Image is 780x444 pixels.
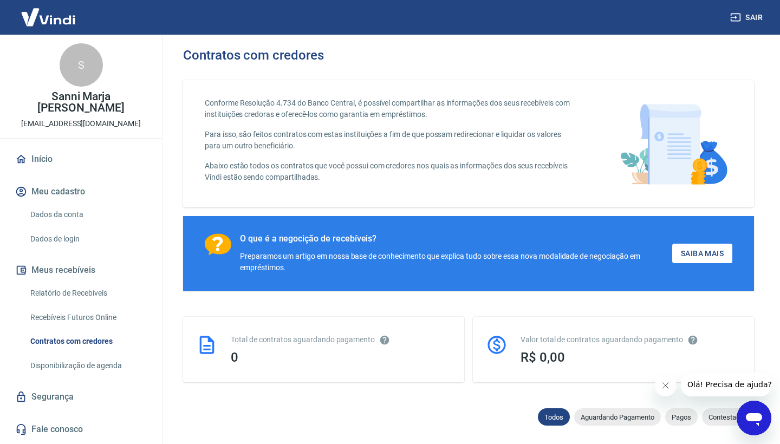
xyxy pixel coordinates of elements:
[702,413,754,421] span: Contestados
[672,244,732,264] a: Saiba Mais
[231,334,451,345] div: Total de contratos aguardando pagamento
[240,233,672,244] div: O que é a negocição de recebíveis?
[687,335,698,345] svg: O valor comprometido não se refere a pagamentos pendentes na Vindi e sim como garantia a outras i...
[26,228,149,250] a: Dados de login
[205,160,574,183] p: Abaixo estão todos os contratos que você possui com credores nos quais as informações dos seus re...
[60,43,103,87] div: S
[231,350,451,365] div: 0
[521,350,565,365] span: R$ 0,00
[205,129,574,152] p: Para isso, são feitos contratos com estas instituições a fim de que possam redirecionar e liquida...
[702,408,754,426] div: Contestados
[26,204,149,226] a: Dados da conta
[9,91,153,114] p: Sanni Marja [PERSON_NAME]
[21,118,141,129] p: [EMAIL_ADDRESS][DOMAIN_NAME]
[26,306,149,329] a: Recebíveis Futuros Online
[521,334,741,345] div: Valor total de contratos aguardando pagamento
[13,417,149,441] a: Fale conosco
[13,385,149,409] a: Segurança
[665,413,698,421] span: Pagos
[681,373,771,396] iframe: Viesti yritykseltä
[205,233,231,256] img: Ícone com um ponto de interrogação.
[728,8,767,28] button: Sair
[665,408,698,426] div: Pagos
[26,355,149,377] a: Disponibilização de agenda
[655,375,677,396] iframe: Sulje viesti
[574,408,661,426] div: Aguardando Pagamento
[183,48,324,63] h3: Contratos com credores
[205,97,574,120] p: Conforme Resolução 4.734 do Banco Central, é possível compartilhar as informações dos seus recebí...
[538,413,570,421] span: Todos
[240,251,672,273] div: Preparamos um artigo em nossa base de conhecimento que explica tudo sobre essa nova modalidade de...
[26,282,149,304] a: Relatório de Recebíveis
[13,258,149,282] button: Meus recebíveis
[538,408,570,426] div: Todos
[379,335,390,345] svg: Esses contratos não se referem à Vindi, mas sim a outras instituições.
[13,180,149,204] button: Meu cadastro
[13,1,83,34] img: Vindi
[737,401,771,435] iframe: Viestintäikkunan käynnistyspainike
[26,330,149,352] a: Contratos com credores
[574,413,661,421] span: Aguardando Pagamento
[6,8,91,16] span: Olá! Precisa de ajuda?
[13,147,149,171] a: Início
[615,97,732,190] img: main-image.9f1869c469d712ad33ce.png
